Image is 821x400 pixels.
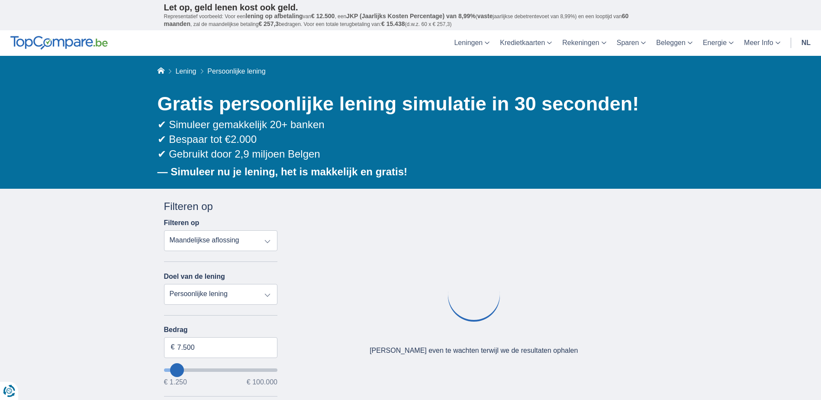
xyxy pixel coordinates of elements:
a: Sparen [612,30,651,56]
span: € 15.438 [381,20,405,27]
span: € 257,3 [258,20,279,27]
img: TopCompare [10,36,108,50]
a: Rekeningen [557,30,611,56]
b: — Simuleer nu je lening, het is makkelijk en gratis! [158,166,408,177]
span: JKP (Jaarlijks Kosten Percentage) van 8,99% [346,13,476,19]
div: [PERSON_NAME] even te wachten terwijl we de resultaten ophalen [370,346,578,356]
div: ✔ Simuleer gemakkelijk 20+ banken ✔ Bespaar tot €2.000 ✔ Gebruikt door 2,9 miljoen Belgen [158,117,657,162]
span: € 12.500 [311,13,335,19]
label: Bedrag [164,326,278,334]
span: vaste [477,13,493,19]
a: Lening [175,68,196,75]
label: Filteren op [164,219,200,227]
p: Representatief voorbeeld: Voor een van , een ( jaarlijkse debetrentevoet van 8,99%) en een loopti... [164,13,657,28]
a: Home [158,68,164,75]
p: Let op, geld lenen kost ook geld. [164,2,657,13]
a: Meer Info [739,30,786,56]
a: Energie [698,30,739,56]
a: Kredietkaarten [495,30,557,56]
span: € 100.000 [247,379,277,386]
label: Doel van de lening [164,273,225,281]
span: 60 maanden [164,13,629,27]
span: Persoonlijke lening [207,68,265,75]
span: € [171,342,175,352]
a: Leningen [449,30,495,56]
span: € 1.250 [164,379,187,386]
a: Beleggen [651,30,698,56]
h1: Gratis persoonlijke lening simulatie in 30 seconden! [158,90,657,117]
div: Filteren op [164,199,278,214]
input: wantToBorrow [164,368,278,372]
span: lening op afbetaling [245,13,303,19]
a: nl [796,30,816,56]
